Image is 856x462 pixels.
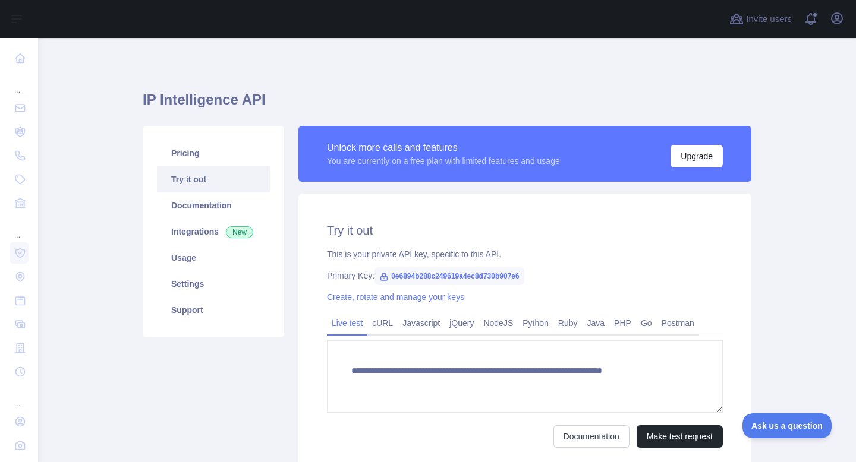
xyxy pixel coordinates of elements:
[157,245,270,271] a: Usage
[742,413,832,438] iframe: Toggle Customer Support
[327,141,560,155] div: Unlock more calls and features
[727,10,794,29] button: Invite users
[636,314,657,333] a: Go
[157,192,270,219] a: Documentation
[157,297,270,323] a: Support
[637,425,723,448] button: Make test request
[583,314,610,333] a: Java
[445,314,479,333] a: jQuery
[609,314,636,333] a: PHP
[374,267,524,285] span: 0e6894b288c249619a4ec8d730b907e6
[143,90,751,119] h1: IP Intelligence API
[327,314,367,333] a: Live test
[657,314,699,333] a: Postman
[553,314,583,333] a: Ruby
[479,314,518,333] a: NodeJS
[157,166,270,192] a: Try it out
[671,145,723,167] button: Upgrade
[157,140,270,166] a: Pricing
[327,155,560,167] div: You are currently on a free plan with limited features and usage
[327,222,723,239] h2: Try it out
[157,219,270,245] a: Integrations New
[398,314,445,333] a: Javascript
[553,425,630,448] a: Documentation
[10,71,29,95] div: ...
[327,248,723,260] div: This is your private API key, specific to this API.
[157,271,270,297] a: Settings
[367,314,398,333] a: cURL
[10,385,29,409] div: ...
[518,314,553,333] a: Python
[226,226,253,238] span: New
[10,216,29,240] div: ...
[327,292,464,302] a: Create, rotate and manage your keys
[746,12,792,26] span: Invite users
[327,270,723,281] div: Primary Key:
